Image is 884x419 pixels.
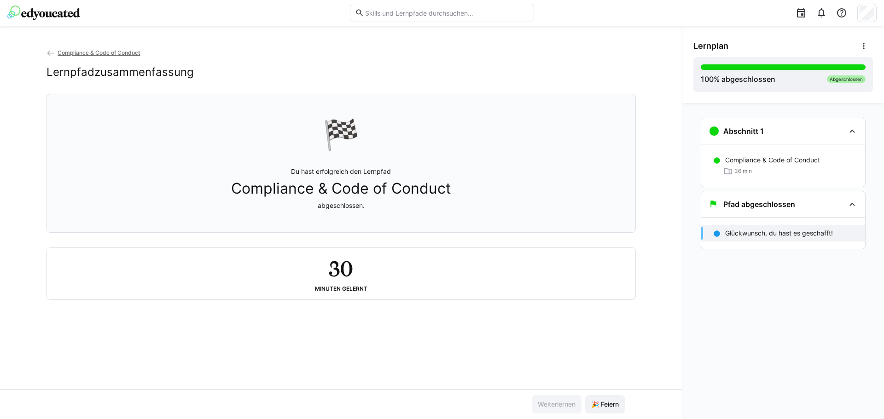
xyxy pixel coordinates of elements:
[701,74,775,85] div: % abgeschlossen
[532,395,582,413] button: Weiterlernen
[723,126,764,136] h3: Abschnitt 1
[315,286,367,292] div: Minuten gelernt
[590,400,620,409] span: 🎉 Feiern
[693,41,728,51] span: Lernplan
[734,167,752,175] span: 36 min
[329,255,353,282] h2: 30
[725,155,820,165] p: Compliance & Code of Conduct
[585,395,625,413] button: 🎉 Feiern
[58,49,140,56] span: Compliance & Code of Conduct
[723,200,795,209] h3: Pfad abgeschlossen
[323,116,360,152] div: 🏁
[364,9,529,17] input: Skills und Lernpfade durchsuchen…
[47,49,140,56] a: Compliance & Code of Conduct
[231,167,451,210] p: Du hast erfolgreich den Lernpfad abgeschlossen.
[827,75,866,83] div: Abgeschlossen
[231,180,451,197] span: Compliance & Code of Conduct
[536,400,577,409] span: Weiterlernen
[725,229,833,238] p: Glückwunsch, du hast es geschafft!
[701,75,714,84] span: 100
[47,65,194,79] h2: Lernpfadzusammenfassung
